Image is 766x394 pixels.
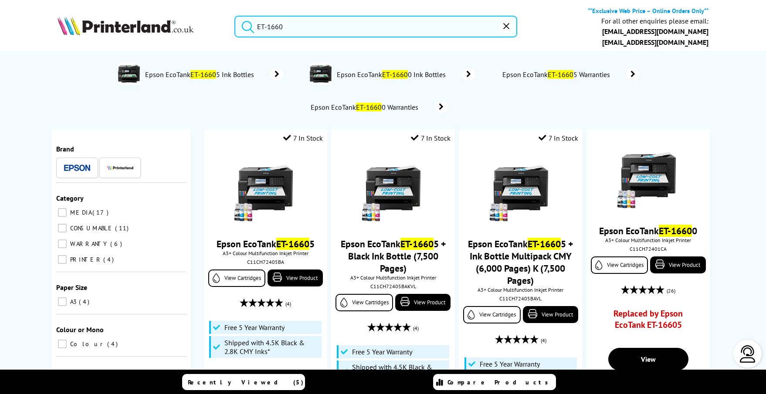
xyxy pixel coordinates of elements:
span: Epson EcoTank 0 Warranties [310,103,422,111]
span: 4 [79,298,92,306]
a: Epson EcoTankET-16605 + Ink Bottle Multipack CMY (6,000 Pages) K (7,500 Pages) [468,238,573,286]
span: MEDIA [68,209,92,216]
img: epson-et-16600-with-ink-small.jpg [488,158,553,223]
a: Epson EcoTankET-16600 Warranties [310,101,448,113]
span: Paper Size [56,283,87,292]
a: Epson EcoTankET-16605 Ink Bottles [144,63,284,86]
img: Printerland [107,165,133,170]
span: Brand [56,145,74,153]
span: 17 [92,209,111,216]
div: C11CH72405BAVL [465,295,576,302]
span: PRINTER [68,256,102,263]
span: CONSUMABLE [68,224,114,232]
input: MEDIA 17 [58,208,67,217]
span: Epson EcoTank 0 Ink Bottles [336,70,449,79]
a: View Cartridges [208,269,265,287]
a: View Product [395,294,451,311]
a: Compare Products [433,374,556,390]
span: Technology [56,367,91,376]
span: Recently Viewed (5) [188,378,304,386]
span: A3+ Colour Multifunction Inkjet Printer [208,250,323,256]
a: View Product [268,269,323,286]
img: Epson [64,165,90,171]
a: View [608,348,688,370]
span: Free 5 Year Warranty [352,347,412,356]
a: View Cartridges [591,256,648,274]
input: A3 4 [58,297,67,306]
span: Shipped with 4.5K Black & 2.8K CMY Inks* [224,338,319,356]
span: Colour [68,340,106,348]
div: 7 In Stock [283,134,323,142]
span: A3 [68,298,78,306]
img: epson-et-16600-with-ink-small.jpg [616,145,681,210]
img: epson-et-16605-deptimage.jpg [118,63,140,84]
a: Replaced by Epson EcoTank ET-16605 [602,308,694,335]
img: user-headset-light.svg [739,345,756,363]
img: Printerland Logo [58,16,193,35]
span: A3+ Colour Multifunction Inkjet Printer [463,286,578,293]
input: Se [234,16,517,37]
mark: ET-1660 [528,238,561,250]
span: Epson EcoTank 5 Ink Bottles [144,70,258,79]
mark: ET-1660 [382,70,408,79]
a: [EMAIL_ADDRESS][DOMAIN_NAME] [602,38,708,47]
span: (4) [541,332,546,349]
div: 7 In Stock [411,134,451,142]
a: View Product [523,306,578,323]
span: Category [56,194,84,202]
input: CONSUMABLE 11 [58,224,67,232]
span: (4) [285,296,291,312]
mark: ET-1660 [276,238,309,250]
span: Free 5 Year Warranty [480,360,540,368]
a: View Product [650,256,705,273]
div: C11CH72401CA [593,246,703,252]
mark: ET-1660 [400,238,434,250]
span: Compare Products [447,378,553,386]
span: Colour or Mono [56,325,104,334]
input: WARRANTY 6 [58,239,67,248]
input: PRINTER 4 [58,255,67,264]
span: WARRANTY [68,240,109,248]
input: Colour 4 [58,340,67,348]
span: 11 [115,224,131,232]
img: C11CH72401CA-conspage.jpg [310,63,332,84]
a: View Cartridges [336,294,393,311]
mark: ET-1660 [659,225,692,237]
a: Epson EcoTankET-16605 Warranties [502,68,640,81]
a: Printerland Logo [58,16,224,37]
a: Epson EcoTankET-16605 [217,238,315,250]
span: A3+ Colour Multifunction Inkjet Printer [336,274,450,281]
a: Epson EcoTankET-16600 [599,225,697,237]
span: A3+ Colour Multifunction Inkjet Printer [591,237,705,243]
mark: ET-1660 [190,70,216,79]
b: **Exclusive Web Price – Online Orders Only** [588,7,708,15]
mark: ET-1660 [548,70,573,79]
a: View Cartridges [463,306,520,323]
span: 6 [110,240,124,248]
div: C11CH72405BAKVL [338,283,448,290]
a: Recently Viewed (5) [182,374,305,390]
span: View [641,355,656,364]
a: [EMAIL_ADDRESS][DOMAIN_NAME] [602,27,708,36]
a: Epson EcoTankET-16605 + Black Ink Bottle (7,500 Pages) [341,238,446,274]
span: 4 [103,256,116,263]
span: Free 5 Year Warranty [224,323,285,332]
span: (26) [667,283,675,299]
img: epson-et-16600-with-ink-small.jpg [233,158,298,223]
span: (4) [413,320,419,337]
div: 7 In Stock [539,134,578,142]
mark: ET-1660 [356,103,382,111]
span: 4 [107,340,120,348]
span: Epson EcoTank 5 Warranties [502,70,613,79]
span: Shipped with 4.5K Black & 2.8K CMY Inks* [352,363,447,380]
img: epson-et-16600-with-ink-small.jpg [360,158,426,223]
div: For all other enquiries please email: [601,17,708,25]
a: Epson EcoTankET-16600 Ink Bottles [336,63,475,86]
div: C11CH72405BA [210,259,321,265]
